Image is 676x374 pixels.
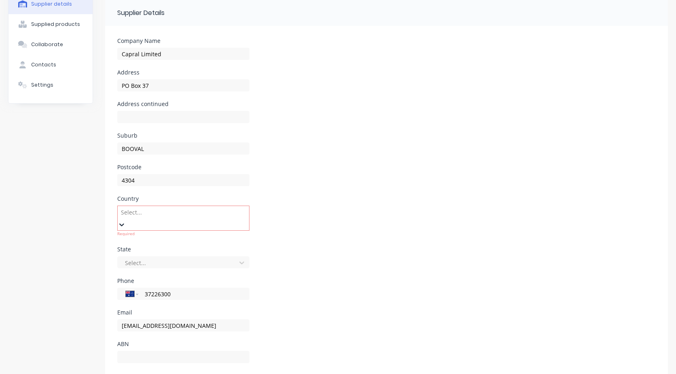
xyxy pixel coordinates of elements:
div: State [117,246,249,252]
div: Supplier Details [117,8,165,18]
div: Address continued [117,101,249,107]
div: Postcode [117,164,249,170]
div: Required [117,231,249,237]
div: Supplied products [31,21,80,28]
button: Collaborate [8,34,93,55]
button: Contacts [8,55,93,75]
div: Phone [117,278,249,284]
div: ABN [117,341,249,347]
div: Contacts [31,61,56,68]
div: Suburb [117,133,249,138]
div: Collaborate [31,41,63,48]
div: Email [117,310,249,315]
button: Supplied products [8,14,93,34]
div: Country [117,196,249,202]
div: Supplier details [31,0,72,8]
div: Address [117,70,249,75]
div: Settings [31,81,53,89]
button: Settings [8,75,93,95]
div: Company Name [117,38,249,44]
